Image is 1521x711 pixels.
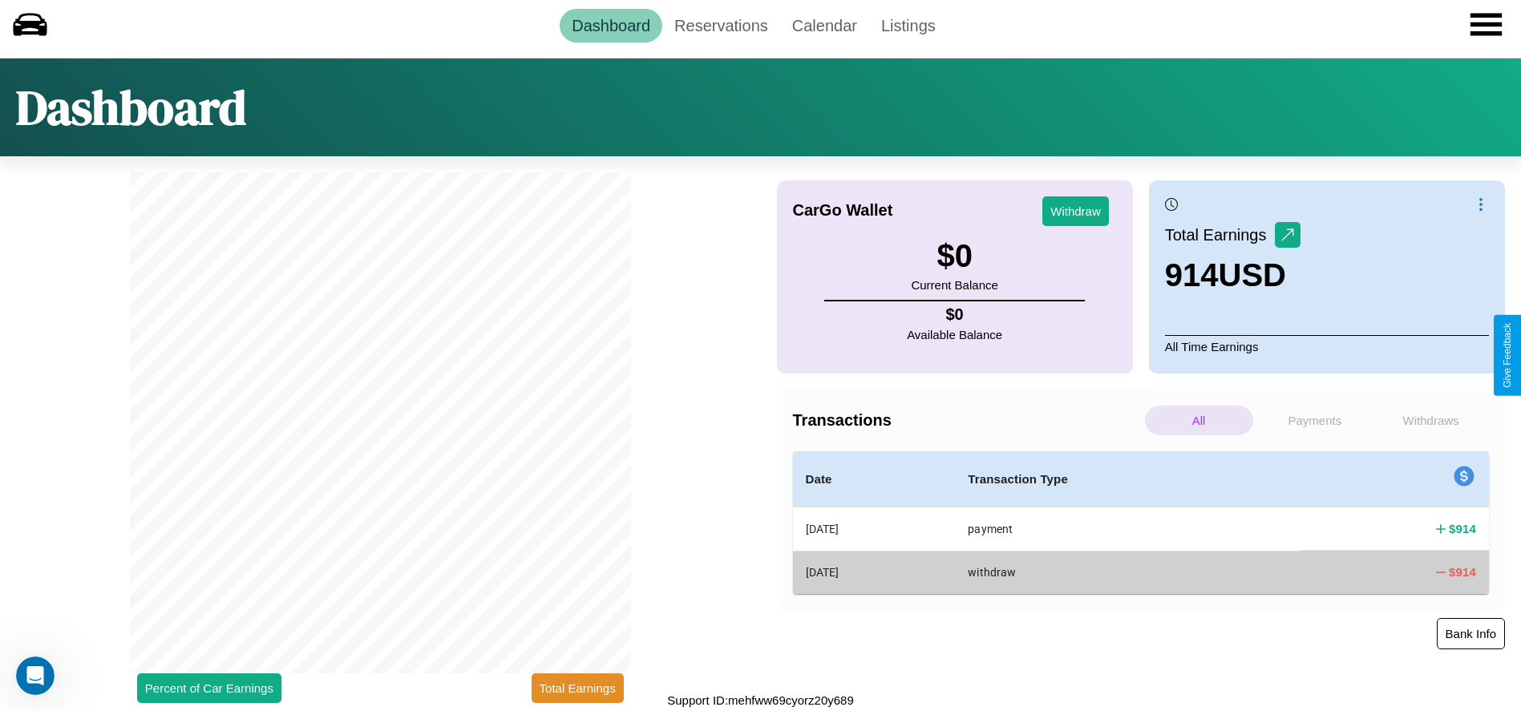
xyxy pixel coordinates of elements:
[793,201,893,220] h4: CarGo Wallet
[968,470,1287,489] h4: Transaction Type
[1261,406,1369,435] p: Payments
[1449,564,1476,580] h4: $ 914
[1145,406,1253,435] p: All
[1165,257,1301,293] h3: 914 USD
[1042,196,1109,226] button: Withdraw
[1437,618,1505,649] button: Bank Info
[667,689,854,711] p: Support ID: mehfww69cyorz20y689
[662,9,780,42] a: Reservations
[911,274,997,296] p: Current Balance
[1502,323,1513,388] div: Give Feedback
[955,551,1300,593] th: withdraw
[793,411,1141,430] h4: Transactions
[16,75,246,140] h1: Dashboard
[955,507,1300,551] th: payment
[137,673,281,703] button: Percent of Car Earnings
[793,551,956,593] th: [DATE]
[532,673,624,703] button: Total Earnings
[1449,520,1476,537] h4: $ 914
[1165,220,1275,249] p: Total Earnings
[907,324,1002,345] p: Available Balance
[793,451,1490,594] table: simple table
[560,9,662,42] a: Dashboard
[780,9,869,42] a: Calendar
[806,470,943,489] h4: Date
[793,507,956,551] th: [DATE]
[16,656,55,695] iframe: Intercom live chat
[907,305,1002,324] h4: $ 0
[869,9,948,42] a: Listings
[1165,335,1489,358] p: All Time Earnings
[1377,406,1485,435] p: Withdraws
[911,238,997,274] h3: $ 0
